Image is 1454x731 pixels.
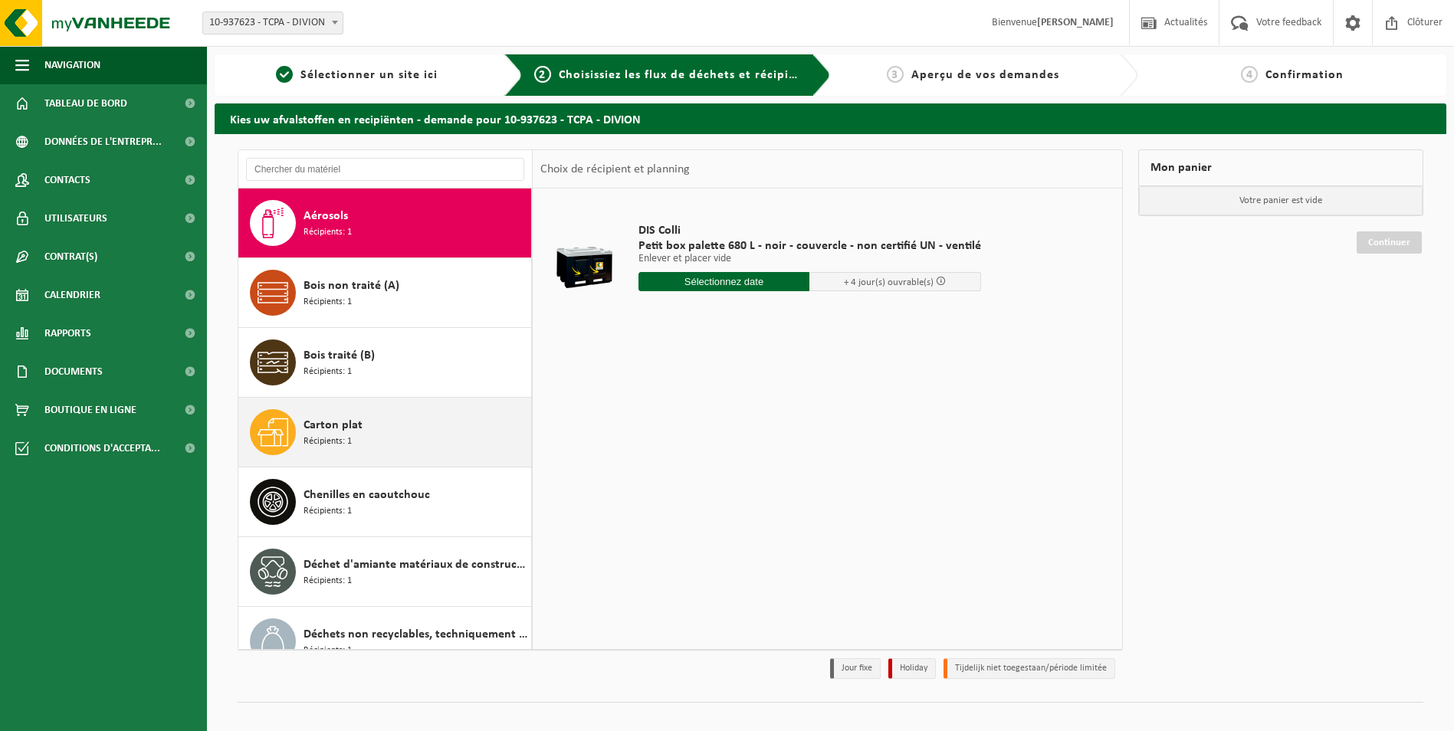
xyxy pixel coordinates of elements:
span: Récipients: 1 [304,295,352,310]
span: Chenilles en caoutchouc [304,486,430,504]
span: Confirmation [1265,69,1344,81]
button: Bois traité (B) Récipients: 1 [238,328,532,398]
span: Bois non traité (A) [304,277,399,295]
button: Carton plat Récipients: 1 [238,398,532,467]
p: Votre panier est vide [1139,186,1423,215]
p: Enlever et placer vide [638,254,981,264]
a: Continuer [1357,231,1422,254]
input: Chercher du matériel [246,158,524,181]
span: 4 [1241,66,1258,83]
span: Récipients: 1 [304,574,352,588]
button: Déchet d'amiante matériaux de construction inertes (non friable) Récipients: 1 [238,537,532,607]
a: 1Sélectionner un site ici [222,66,492,84]
button: Chenilles en caoutchouc Récipients: 1 [238,467,532,537]
button: Bois non traité (A) Récipients: 1 [238,258,532,328]
span: 2 [534,66,551,83]
span: Rapports [44,314,91,352]
span: Tableau de bord [44,84,127,123]
span: 1 [276,66,293,83]
li: Jour fixe [830,658,881,679]
div: Mon panier [1138,149,1423,186]
span: Petit box palette 680 L - noir - couvercle - non certifié UN - ventilé [638,238,981,254]
span: Carton plat [304,416,363,434]
span: Documents [44,352,103,391]
button: Déchets non recyclables, techniquement non combustibles (combustibles) Récipients: 1 [238,607,532,677]
span: Bois traité (B) [304,346,375,365]
span: DIS Colli [638,223,981,238]
span: Déchet d'amiante matériaux de construction inertes (non friable) [304,556,527,574]
span: Contacts [44,161,90,199]
span: Choisissiez les flux de déchets et récipients [559,69,814,81]
span: 10-937623 - TCPA - DIVION [203,12,343,34]
button: Aérosols Récipients: 1 [238,188,532,258]
span: Récipients: 1 [304,644,352,658]
span: Données de l'entrepr... [44,123,162,161]
span: Utilisateurs [44,199,107,238]
span: 10-937623 - TCPA - DIVION [202,11,343,34]
span: Boutique en ligne [44,391,136,429]
span: + 4 jour(s) ouvrable(s) [844,277,934,287]
span: Récipients: 1 [304,504,352,519]
li: Holiday [888,658,936,679]
span: Aérosols [304,207,348,225]
span: Contrat(s) [44,238,97,276]
div: Choix de récipient et planning [533,150,697,188]
span: Déchets non recyclables, techniquement non combustibles (combustibles) [304,625,527,644]
span: Récipients: 1 [304,365,352,379]
span: Navigation [44,46,100,84]
span: Calendrier [44,276,100,314]
li: Tijdelijk niet toegestaan/période limitée [944,658,1115,679]
input: Sélectionnez date [638,272,810,291]
strong: [PERSON_NAME] [1037,17,1114,28]
span: Aperçu de vos demandes [911,69,1059,81]
span: Conditions d'accepta... [44,429,160,467]
span: Sélectionner un site ici [300,69,438,81]
span: Récipients: 1 [304,434,352,449]
span: 3 [887,66,904,83]
h2: Kies uw afvalstoffen en recipiënten - demande pour 10-937623 - TCPA - DIVION [215,103,1446,133]
span: Récipients: 1 [304,225,352,240]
